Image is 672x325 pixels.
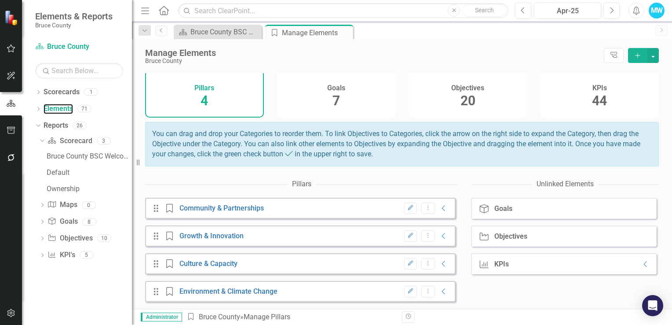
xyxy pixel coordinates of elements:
div: You can drag and drop your Categories to reorder them. To link Objectives to Categories, click th... [145,122,659,166]
div: Pillars [292,179,311,189]
div: 10 [97,235,111,242]
div: Bruce County [145,58,599,64]
a: Culture & Capacity [179,259,237,268]
button: MW [649,3,665,18]
div: 1 [84,89,98,96]
a: Community & Partnerships [179,204,264,212]
div: Manage Elements [145,48,599,58]
img: ClearPoint Strategy [4,10,20,25]
div: 5 [80,251,94,259]
div: Default [47,169,132,177]
small: Bruce County [35,22,113,29]
h4: Goals [327,84,345,92]
span: 20 [460,93,475,108]
a: Bruce County BSC Welcome Page [176,26,259,37]
a: Scorecard [47,136,92,146]
a: Bruce County [199,313,240,321]
span: Administrator [141,313,182,321]
a: Reports [44,121,68,131]
a: Default [44,165,132,179]
h4: Objectives [451,84,484,92]
div: Apr-25 [537,6,598,16]
div: Bruce County BSC Welcome Page [47,152,132,160]
div: 71 [77,105,91,113]
div: » Manage Pillars [186,312,395,322]
div: Bruce County BSC Welcome Page [190,26,259,37]
button: Apr-25 [534,3,601,18]
div: 0 [82,201,96,209]
div: 26 [73,122,87,129]
a: Scorecards [44,87,80,97]
a: Elements [44,104,73,114]
span: Elements & Reports [35,11,113,22]
a: Maps [47,200,77,210]
div: Open Intercom Messenger [642,295,663,316]
span: 4 [201,93,208,108]
a: Environment & Climate Change [179,287,278,295]
a: Goals [47,217,77,227]
div: Ownership [47,185,132,193]
a: KPI's [47,250,75,260]
div: Manage Elements [282,27,351,38]
div: 3 [97,137,111,144]
div: Objectives [494,233,527,240]
div: Unlinked Elements [537,179,594,189]
a: Bruce County BSC Welcome Page [44,149,132,163]
input: Search Below... [35,63,123,78]
span: Search [475,7,494,14]
span: 44 [592,93,607,108]
h4: Pillars [194,84,214,92]
a: Objectives [47,233,92,244]
a: Bruce County [35,42,123,52]
input: Search ClearPoint... [178,3,508,18]
a: Ownership [44,181,132,196]
div: KPIs [494,260,509,268]
div: 8 [82,218,96,225]
a: Growth & Innovation [179,232,244,240]
div: Goals [494,205,512,213]
button: Search [462,4,506,17]
span: 7 [332,93,340,108]
h4: KPIs [592,84,607,92]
